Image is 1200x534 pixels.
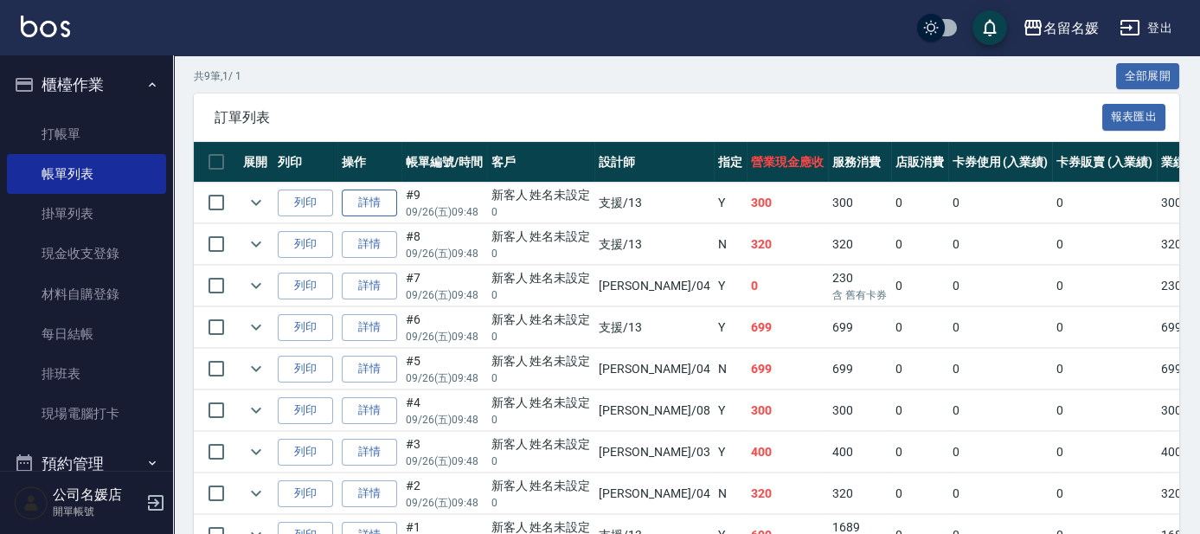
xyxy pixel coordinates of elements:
td: Y [714,266,747,306]
button: expand row [243,397,269,423]
td: [PERSON_NAME] /08 [594,390,714,431]
th: 服務消費 [828,142,891,183]
p: 0 [491,412,591,428]
button: expand row [243,314,269,340]
div: 新客人 姓名未設定 [491,394,591,412]
a: 詳情 [342,190,397,216]
a: 詳情 [342,231,397,258]
p: 09/26 (五) 09:48 [406,329,483,344]
a: 每日結帳 [7,314,166,354]
th: 店販消費 [891,142,948,183]
td: 699 [747,349,828,389]
button: 列印 [278,273,333,299]
div: 新客人 姓名未設定 [491,352,591,370]
th: 卡券販賣 (入業績) [1052,142,1157,183]
p: 09/26 (五) 09:48 [406,246,483,261]
button: 列印 [278,190,333,216]
th: 帳單編號/時間 [401,142,487,183]
td: #7 [401,266,487,306]
p: 09/26 (五) 09:48 [406,370,483,386]
button: expand row [243,439,269,465]
img: Logo [21,16,70,37]
p: 0 [491,287,591,303]
td: 0 [1052,266,1157,306]
td: 0 [948,183,1053,223]
button: 列印 [278,397,333,424]
button: 預約管理 [7,441,166,486]
p: 0 [491,329,591,344]
a: 詳情 [342,314,397,341]
p: 0 [491,454,591,469]
span: 訂單列表 [215,109,1102,126]
button: 列印 [278,356,333,383]
td: 0 [891,432,948,473]
button: expand row [243,231,269,257]
td: 320 [828,473,891,514]
button: expand row [243,480,269,506]
td: 0 [1052,349,1157,389]
button: expand row [243,356,269,382]
a: 掛單列表 [7,194,166,234]
td: 0 [1052,390,1157,431]
button: save [972,10,1007,45]
td: 0 [948,390,1053,431]
td: #5 [401,349,487,389]
td: 699 [828,307,891,348]
a: 詳情 [342,273,397,299]
a: 詳情 [342,439,397,466]
td: 699 [747,307,828,348]
p: 09/26 (五) 09:48 [406,495,483,511]
td: 0 [1052,307,1157,348]
td: N [714,349,747,389]
td: 0 [948,349,1053,389]
button: 名留名媛 [1016,10,1106,46]
a: 材料自購登錄 [7,274,166,314]
p: 09/26 (五) 09:48 [406,412,483,428]
button: 列印 [278,314,333,341]
td: 0 [1052,224,1157,265]
td: 0 [948,432,1053,473]
th: 卡券使用 (入業績) [948,142,1053,183]
a: 打帳單 [7,114,166,154]
td: #8 [401,224,487,265]
td: [PERSON_NAME] /04 [594,473,714,514]
td: 0 [891,307,948,348]
th: 營業現金應收 [747,142,828,183]
td: 0 [747,266,828,306]
h5: 公司名媛店 [53,486,141,504]
div: 新客人 姓名未設定 [491,186,591,204]
td: 支援 /13 [594,224,714,265]
td: 0 [948,224,1053,265]
button: 報表匯出 [1102,104,1166,131]
a: 現金收支登錄 [7,234,166,273]
a: 帳單列表 [7,154,166,194]
td: Y [714,307,747,348]
td: #4 [401,390,487,431]
p: 0 [491,246,591,261]
p: 09/26 (五) 09:48 [406,287,483,303]
td: 0 [891,349,948,389]
p: 含 舊有卡券 [832,287,887,303]
td: #3 [401,432,487,473]
button: expand row [243,273,269,299]
a: 排班表 [7,354,166,394]
td: 400 [828,432,891,473]
td: 300 [747,390,828,431]
div: 名留名媛 [1043,17,1099,39]
div: 新客人 姓名未設定 [491,435,591,454]
div: 新客人 姓名未設定 [491,228,591,246]
td: 230 [828,266,891,306]
th: 列印 [273,142,337,183]
button: 列印 [278,480,333,507]
td: Y [714,390,747,431]
td: [PERSON_NAME] /03 [594,432,714,473]
td: 0 [1052,183,1157,223]
a: 詳情 [342,356,397,383]
p: 0 [491,370,591,386]
td: 0 [948,266,1053,306]
td: N [714,224,747,265]
p: 09/26 (五) 09:48 [406,454,483,469]
p: 開單帳號 [53,504,141,519]
td: 300 [747,183,828,223]
th: 操作 [337,142,401,183]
